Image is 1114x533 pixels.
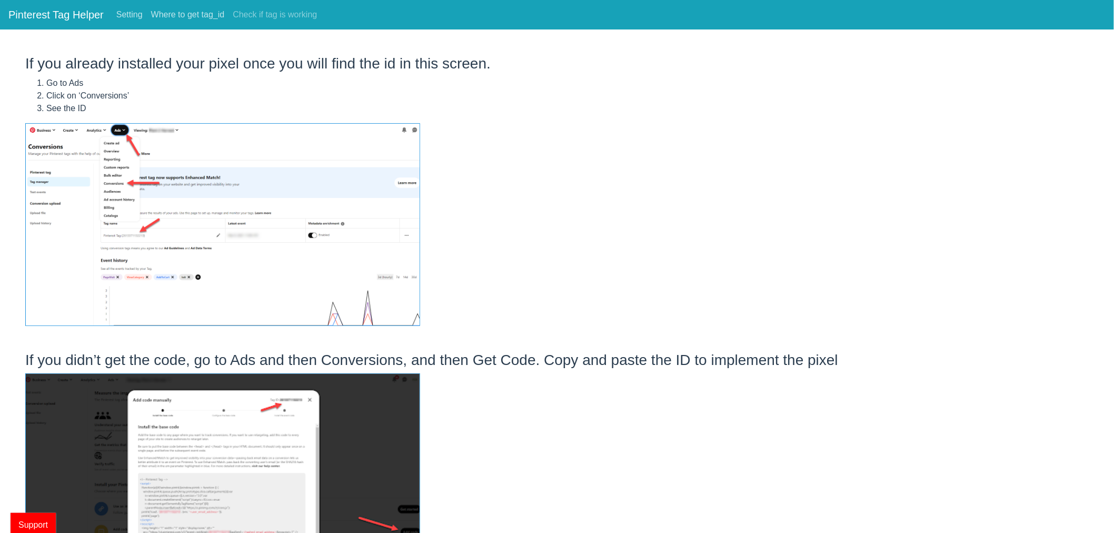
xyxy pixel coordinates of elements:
a: Pinterest Tag Helper [8,4,104,25]
li: See the ID [46,102,1089,115]
li: Go to Ads [46,77,1089,90]
a: Where to get tag_id [147,4,229,25]
li: Click on ‘Conversions’ [46,90,1089,102]
h3: If you already installed your pixel once you will find the id in this screen. [25,55,1089,73]
h3: If you didn’t get the code, go to Ads and then Conversions, and then Get Code. Copy and paste the... [25,351,1089,369]
a: Setting [112,4,147,25]
img: instruction_1.60de26d7.png [25,123,420,326]
a: Check if tag is working [228,4,321,25]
